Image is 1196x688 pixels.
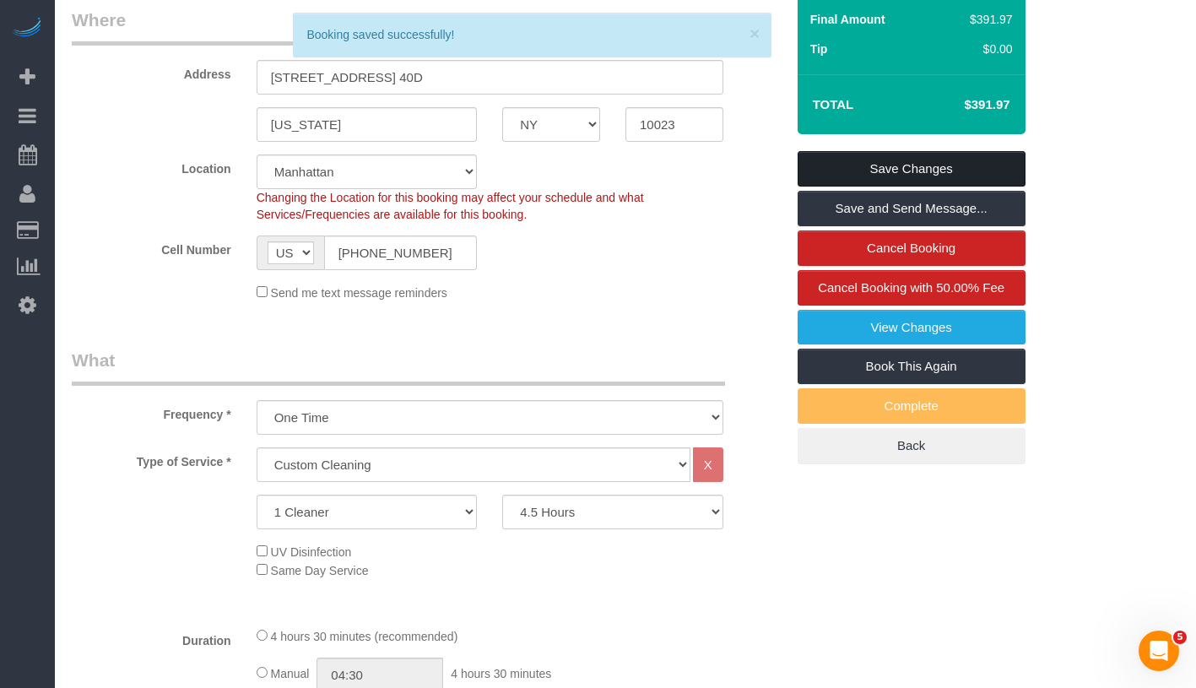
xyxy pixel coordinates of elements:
div: Booking saved successfully! [306,26,758,43]
a: View Changes [798,310,1026,345]
iframe: Intercom live chat [1139,631,1179,671]
label: Location [59,154,244,177]
input: Zip Code [625,107,723,142]
legend: What [72,348,725,386]
label: Address [59,60,244,83]
a: Book This Again [798,349,1026,384]
span: UV Disinfection [271,545,352,559]
a: Cancel Booking with 50.00% Fee [798,270,1026,306]
span: Same Day Service [271,564,369,577]
span: 4 hours 30 minutes (recommended) [271,630,458,643]
label: Final Amount [810,11,885,28]
input: City [257,107,478,142]
div: $0.00 [963,41,1012,57]
span: Manual [271,667,310,680]
label: Frequency * [59,400,244,423]
span: Cancel Booking with 50.00% Fee [818,280,1004,295]
legend: Where [72,8,725,46]
span: Send me text message reminders [271,286,447,300]
input: Cell Number [324,236,478,270]
a: Save and Send Message... [798,191,1026,226]
span: Changing the Location for this booking may affect your schedule and what Services/Frequencies are... [257,191,644,221]
span: 4 hours 30 minutes [451,667,551,680]
strong: Total [813,97,854,111]
button: × [750,24,760,42]
a: Cancel Booking [798,230,1026,266]
label: Duration [59,626,244,649]
a: Back [798,428,1026,463]
a: Save Changes [798,151,1026,187]
div: $391.97 [963,11,1012,28]
label: Tip [810,41,828,57]
label: Cell Number [59,236,244,258]
label: Type of Service * [59,447,244,470]
img: Automaid Logo [10,17,44,41]
h4: $391.97 [913,98,1009,112]
span: 5 [1173,631,1187,644]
